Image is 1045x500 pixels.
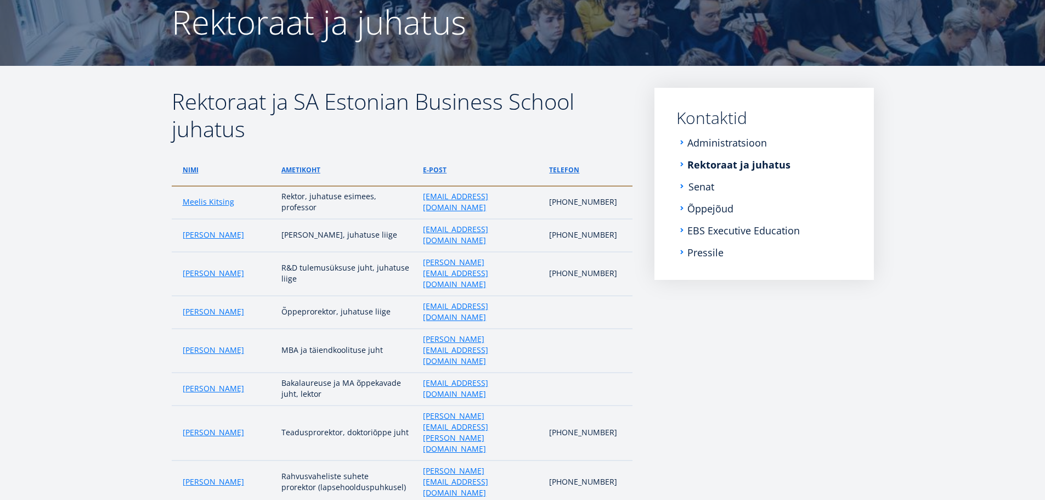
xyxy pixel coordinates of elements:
[423,191,538,213] a: [EMAIL_ADDRESS][DOMAIN_NAME]
[423,257,538,290] a: [PERSON_NAME][EMAIL_ADDRESS][DOMAIN_NAME]
[687,159,790,170] a: Rektoraat ja juhatus
[423,301,538,323] a: [EMAIL_ADDRESS][DOMAIN_NAME]
[281,191,412,213] p: Rektor, juhatuse esimees, professor
[172,88,632,143] h2: Rektoraat ja SA Estonian Business School juhatus
[281,165,320,176] a: ametikoht
[276,329,417,373] td: MBA ja täiendkoolituse juht
[423,165,447,176] a: e-post
[423,465,538,498] a: [PERSON_NAME][EMAIL_ADDRESS][DOMAIN_NAME]
[687,247,724,258] a: Pressile
[276,296,417,329] td: Õppeprorektor, juhatuse liige
[183,306,244,317] a: [PERSON_NAME]
[183,383,244,394] a: [PERSON_NAME]
[687,203,733,214] a: Õppejõud
[423,411,538,454] a: [PERSON_NAME][EMAIL_ADDRESS][PERSON_NAME][DOMAIN_NAME]
[183,196,234,207] a: Meelis Kitsing
[276,373,417,406] td: Bakalaureuse ja MA õppekavade juht, lektor
[183,345,244,356] a: [PERSON_NAME]
[423,378,538,400] a: [EMAIL_ADDRESS][DOMAIN_NAME]
[687,225,800,236] a: EBS Executive Education
[423,334,538,367] a: [PERSON_NAME][EMAIL_ADDRESS][DOMAIN_NAME]
[549,165,579,176] a: telefon
[549,196,621,207] p: [PHONE_NUMBER]
[183,476,244,487] a: [PERSON_NAME]
[183,165,199,176] a: Nimi
[676,110,852,126] a: Kontaktid
[544,219,632,252] td: [PHONE_NUMBER]
[276,219,417,252] td: [PERSON_NAME], juhatuse liige
[276,252,417,296] td: R&D tulemusüksuse juht, juhatuse liige
[183,229,244,240] a: [PERSON_NAME]
[687,137,767,148] a: Administratsioon
[423,224,538,246] a: [EMAIL_ADDRESS][DOMAIN_NAME]
[544,252,632,296] td: [PHONE_NUMBER]
[544,406,632,460] td: [PHONE_NUMBER]
[276,406,417,460] td: Teadusprorektor, doktoriōppe juht
[688,181,714,192] a: Senat
[183,268,244,279] a: [PERSON_NAME]
[183,427,244,438] a: [PERSON_NAME]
